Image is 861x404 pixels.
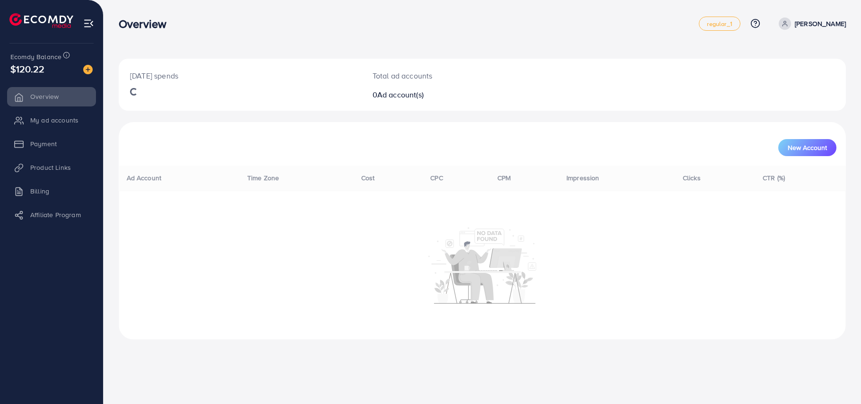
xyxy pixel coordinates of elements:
[373,70,532,81] p: Total ad accounts
[707,21,732,27] span: regular_1
[83,65,93,74] img: image
[775,18,846,30] a: [PERSON_NAME]
[130,70,350,81] p: [DATE] spends
[10,62,44,76] span: $120.22
[119,17,174,31] h3: Overview
[699,17,740,31] a: regular_1
[10,52,61,61] span: Ecomdy Balance
[377,89,424,100] span: Ad account(s)
[9,13,73,28] img: logo
[373,90,532,99] h2: 0
[795,18,846,29] p: [PERSON_NAME]
[778,139,836,156] button: New Account
[788,144,827,151] span: New Account
[83,18,94,29] img: menu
